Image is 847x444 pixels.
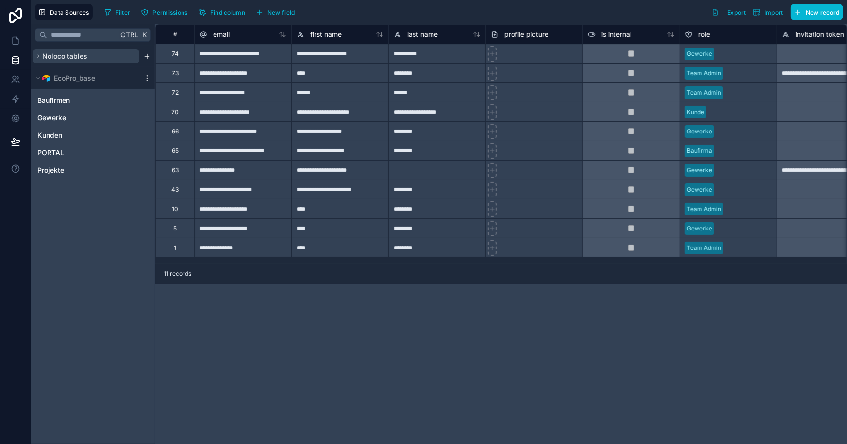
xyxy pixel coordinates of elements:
[172,50,179,58] div: 74
[100,5,134,19] button: Filter
[687,69,721,78] div: Team Admin
[687,166,712,175] div: Gewerke
[172,128,179,135] div: 66
[687,127,712,136] div: Gewerke
[687,224,712,233] div: Gewerke
[195,5,249,19] button: Find column
[698,30,710,39] span: role
[267,9,295,16] span: New field
[601,30,631,39] span: is internal
[764,9,783,16] span: Import
[687,244,721,252] div: Team Admin
[172,166,179,174] div: 63
[687,147,712,155] div: Baufirma
[171,186,179,194] div: 43
[172,147,179,155] div: 65
[173,225,177,232] div: 5
[172,205,178,213] div: 10
[137,5,191,19] button: Permissions
[687,205,721,214] div: Team Admin
[163,31,187,38] div: #
[35,4,93,20] button: Data Sources
[504,30,548,39] span: profile picture
[787,4,843,20] a: New record
[407,30,438,39] span: last name
[749,4,787,20] button: Import
[806,9,840,16] span: New record
[687,108,704,116] div: Kunde
[687,88,721,97] div: Team Admin
[116,9,131,16] span: Filter
[252,5,299,19] button: New field
[727,9,746,16] span: Export
[687,185,712,194] div: Gewerke
[137,5,195,19] a: Permissions
[210,9,245,16] span: Find column
[796,30,844,39] span: invitation token
[174,244,176,252] div: 1
[687,49,712,58] div: Gewerke
[164,270,191,278] span: 11 records
[310,30,342,39] span: first name
[141,32,148,38] span: K
[791,4,843,20] button: New record
[50,9,89,16] span: Data Sources
[171,108,179,116] div: 70
[172,69,179,77] div: 73
[708,4,749,20] button: Export
[213,30,230,39] span: email
[119,29,139,41] span: Ctrl
[152,9,187,16] span: Permissions
[172,89,179,97] div: 72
